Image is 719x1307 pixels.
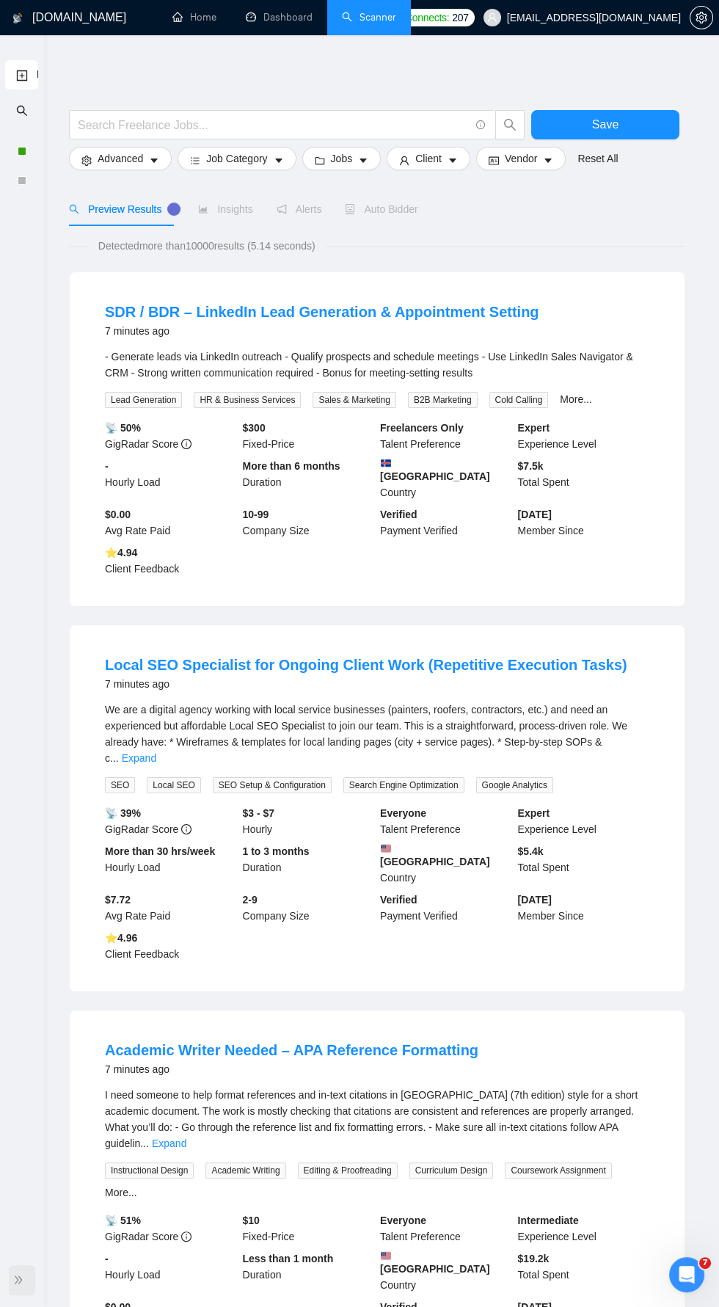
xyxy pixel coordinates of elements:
[518,894,552,906] b: [DATE]
[240,805,378,837] div: Hourly
[405,10,449,26] span: Connects:
[543,155,553,166] span: caret-down
[105,1162,194,1179] span: Instructional Design
[518,807,550,819] b: Expert
[669,1257,704,1292] iframe: Intercom live chat
[518,1215,579,1226] b: Intermediate
[380,509,417,520] b: Verified
[409,1162,494,1179] span: Curriculum Design
[380,894,417,906] b: Verified
[105,807,141,819] b: 📡 39%
[487,12,497,23] span: user
[377,843,515,886] div: Country
[690,12,713,23] a: setting
[105,1089,638,1149] span: I need someone to help format references and in-text citations in [GEOGRAPHIC_DATA] (7th edition)...
[140,1137,149,1149] span: ...
[240,506,378,539] div: Company Size
[381,1250,391,1261] img: 🇺🇸
[105,1215,141,1226] b: 📡 51%
[380,1215,426,1226] b: Everyone
[102,420,240,452] div: GigRadar Score
[277,204,287,214] span: notification
[313,392,395,408] span: Sales & Marketing
[243,509,269,520] b: 10-99
[122,752,156,764] a: Expand
[12,7,23,30] img: logo
[387,147,470,170] button: userClientcaret-down
[531,110,679,139] button: Save
[496,118,524,131] span: search
[102,1250,240,1293] div: Hourly Load
[577,150,618,167] a: Reset All
[149,155,159,166] span: caret-down
[345,204,355,214] span: robot
[240,892,378,924] div: Company Size
[102,458,240,500] div: Hourly Load
[105,460,109,472] b: -
[377,1250,515,1293] div: Country
[381,458,391,468] img: 🇮🇸
[377,420,515,452] div: Talent Preference
[690,6,713,29] button: setting
[515,805,653,837] div: Experience Level
[194,392,301,408] span: HR & Business Services
[298,1162,398,1179] span: Editing & Proofreading
[243,807,275,819] b: $3 - $7
[380,843,512,867] b: [GEOGRAPHIC_DATA]
[167,203,180,216] div: Tooltip anchor
[88,238,326,254] span: Detected more than 10000 results (5.14 seconds)
[399,155,409,166] span: user
[105,392,182,408] span: Lead Generation
[105,1060,478,1078] div: 7 minutes ago
[243,1215,260,1226] b: $ 10
[105,777,135,793] span: SEO
[243,894,258,906] b: 2-9
[198,204,208,214] span: area-chart
[377,1212,515,1245] div: Talent Preference
[415,150,442,167] span: Client
[302,147,382,170] button: folderJobscaret-down
[518,460,544,472] b: $ 7.5k
[277,203,322,215] span: Alerts
[105,845,215,857] b: More than 30 hrs/week
[105,704,627,764] span: We are a digital agency working with local service businesses (painters, roofers, contractors, et...
[243,1253,334,1264] b: Less than 1 month
[105,322,539,340] div: 7 minutes ago
[243,845,310,857] b: 1 to 3 months
[105,304,539,320] a: SDR / BDR – LinkedIn Lead Generation & Appointment Setting
[205,1162,285,1179] span: Academic Writing
[102,930,240,962] div: Client Feedback
[518,509,552,520] b: [DATE]
[69,147,172,170] button: settingAdvancedcaret-down
[515,1212,653,1245] div: Experience Level
[78,116,470,134] input: Search Freelance Jobs...
[560,393,592,405] a: More...
[448,155,458,166] span: caret-down
[178,147,296,170] button: barsJob Categorycaret-down
[377,805,515,837] div: Talent Preference
[315,155,325,166] span: folder
[342,11,396,23] a: searchScanner
[515,506,653,539] div: Member Since
[240,843,378,886] div: Duration
[505,1162,611,1179] span: Coursework Assignment
[81,155,92,166] span: setting
[16,95,28,125] span: search
[246,11,313,23] a: dashboardDashboard
[105,894,131,906] b: $7.72
[518,845,544,857] b: $ 5.4k
[274,155,284,166] span: caret-down
[105,509,131,520] b: $0.00
[377,892,515,924] div: Payment Verified
[105,1187,137,1198] a: More...
[181,824,191,834] span: info-circle
[105,349,649,381] div: - Generate leads via LinkedIn outreach - Qualify prospects and schedule meetings - Use LinkedIn S...
[489,392,549,408] span: Cold Calling
[105,932,137,944] b: ⭐️ 4.96
[110,752,119,764] span: ...
[240,458,378,500] div: Duration
[452,10,468,26] span: 207
[515,420,653,452] div: Experience Level
[69,203,175,215] span: Preview Results
[240,1250,378,1293] div: Duration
